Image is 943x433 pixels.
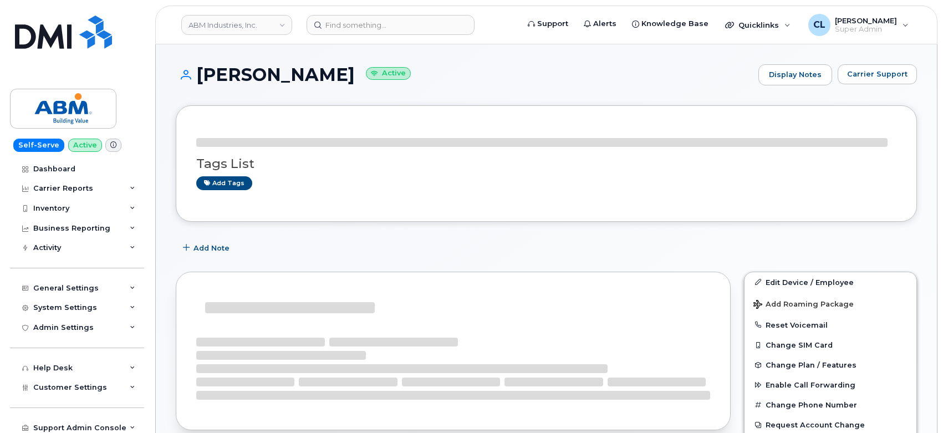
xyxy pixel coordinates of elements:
button: Reset Voicemail [745,315,916,335]
span: Change Plan / Features [766,361,857,369]
button: Enable Call Forwarding [745,375,916,395]
span: Carrier Support [847,69,908,79]
a: Edit Device / Employee [745,272,916,292]
button: Change Plan / Features [745,355,916,375]
small: Active [366,67,411,80]
span: Add Note [193,243,230,253]
button: Change Phone Number [745,395,916,415]
a: Display Notes [758,64,832,85]
a: Add tags [196,176,252,190]
span: Add Roaming Package [753,300,854,310]
h3: Tags List [196,157,896,171]
h1: [PERSON_NAME] [176,65,753,84]
button: Carrier Support [838,64,917,84]
button: Change SIM Card [745,335,916,355]
span: Enable Call Forwarding [766,381,855,389]
button: Add Note [176,238,239,258]
button: Add Roaming Package [745,292,916,315]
